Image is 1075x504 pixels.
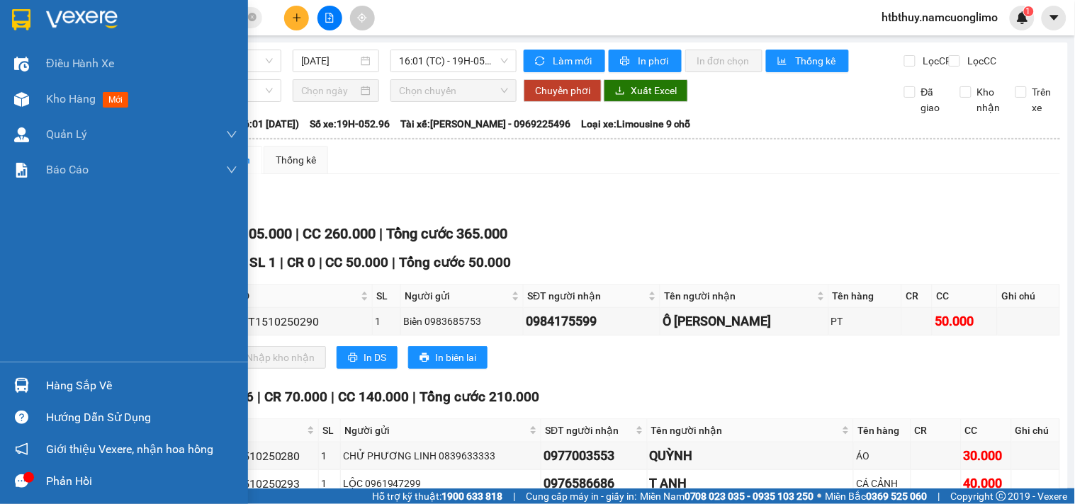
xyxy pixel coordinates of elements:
img: warehouse-icon [14,127,29,142]
span: file-add [325,13,334,23]
td: 0977003553 [541,442,647,470]
strong: 0708 023 035 - 0935 103 250 [685,491,814,502]
button: bar-chartThống kê [766,50,849,72]
span: Thống kê [795,53,838,69]
span: In biên lai [435,350,476,365]
span: Người gửi [405,288,510,304]
span: In phơi [638,53,670,69]
td: Ô TÔ HÀ THÀNH [660,308,828,336]
sup: 1 [1024,6,1034,16]
span: In DS [364,350,386,365]
img: warehouse-icon [14,92,29,107]
div: 32MTT1510250293 [200,475,316,493]
button: caret-down [1042,6,1066,30]
span: printer [348,353,358,364]
span: | [379,225,383,242]
span: Xuất Excel [631,83,677,98]
span: Báo cáo [46,161,89,178]
button: printerIn phơi [609,50,682,72]
button: Chuyển phơi [524,79,602,102]
div: Hướng dẫn sử dụng [46,407,237,428]
span: Số xe: 19H-052.96 [310,116,390,132]
button: file-add [317,6,342,30]
th: Tên hàng [854,419,911,442]
span: aim [357,13,367,23]
th: CR [911,419,962,442]
td: 32MTT1510250280 [198,442,319,470]
span: Làm mới [553,53,594,69]
div: ÁO [856,448,908,464]
td: 0984175599 [524,308,660,336]
span: down [226,164,237,176]
div: 32MTT1510250290 [218,313,370,331]
span: printer [620,56,632,67]
span: copyright [996,491,1006,501]
span: printer [420,353,429,364]
th: CC [962,419,1012,442]
span: | [257,389,261,405]
span: Mã GD [201,423,304,438]
span: Kho nhận [972,84,1006,115]
img: warehouse-icon [14,57,29,71]
div: LỘC 0961947299 [343,476,539,491]
span: close-circle [248,11,257,25]
span: Điều hành xe [46,55,115,72]
span: down [226,129,237,140]
div: 1 [375,314,398,329]
th: Tên hàng [829,285,903,308]
img: warehouse-icon [14,378,29,393]
strong: 0369 525 060 [867,491,928,502]
span: sync [535,56,547,67]
div: Phản hồi [46,471,237,492]
button: downloadNhập kho nhận [219,346,326,369]
span: | [938,488,940,504]
span: message [15,474,28,488]
button: plus [284,6,309,30]
span: ⚪️ [818,493,822,499]
td: 0976586686 [541,470,647,498]
div: 32MTT1510250280 [200,447,316,465]
span: Loại xe: Limousine 9 chỗ [581,116,690,132]
div: 1 [321,476,338,491]
span: 1 [1026,6,1031,16]
span: 16:01 (TC) - 19H-052.96 [399,50,508,71]
div: PT [831,314,900,329]
span: Tài xế: [PERSON_NAME] - 0969225496 [400,116,570,132]
div: 40.000 [964,474,1009,493]
span: SL 1 [249,254,276,270]
div: 50.000 [935,311,995,331]
th: CR [902,285,933,308]
span: Lọc CC [962,53,999,69]
td: 32MTT1510250293 [198,470,319,498]
div: 1 [321,448,338,464]
span: CC 140.000 [338,389,409,405]
span: Hỗ trợ kỹ thuật: [372,488,502,504]
button: aim [350,6,375,30]
span: Tổng cước 50.000 [400,254,512,270]
span: Đã giao [916,84,950,115]
span: | [393,254,396,270]
div: QUỲNH [650,446,852,466]
button: downloadXuất Excel [604,79,688,102]
input: 15/10/2025 [301,53,359,69]
div: Ô [PERSON_NAME] [663,311,826,331]
div: 0984175599 [526,311,658,331]
img: logo-vxr [12,9,30,30]
span: Lọc CR [918,53,955,69]
span: bar-chart [777,56,789,67]
span: SĐT người nhận [527,288,646,304]
span: Trên xe [1027,84,1061,115]
span: CR 70.000 [264,389,327,405]
span: Tổng cước 210.000 [420,389,539,405]
button: printerIn biên lai [408,346,488,369]
span: plus [292,13,302,23]
th: CC [933,285,998,308]
span: close-circle [248,13,257,21]
div: Biển 0983685753 [403,314,522,329]
span: CR 105.000 [219,225,292,242]
span: Chọn chuyến [399,80,508,101]
th: Ghi chú [998,285,1060,308]
div: CÁ CẢNH [856,476,908,491]
span: | [331,389,334,405]
span: Tên người nhận [651,423,840,438]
